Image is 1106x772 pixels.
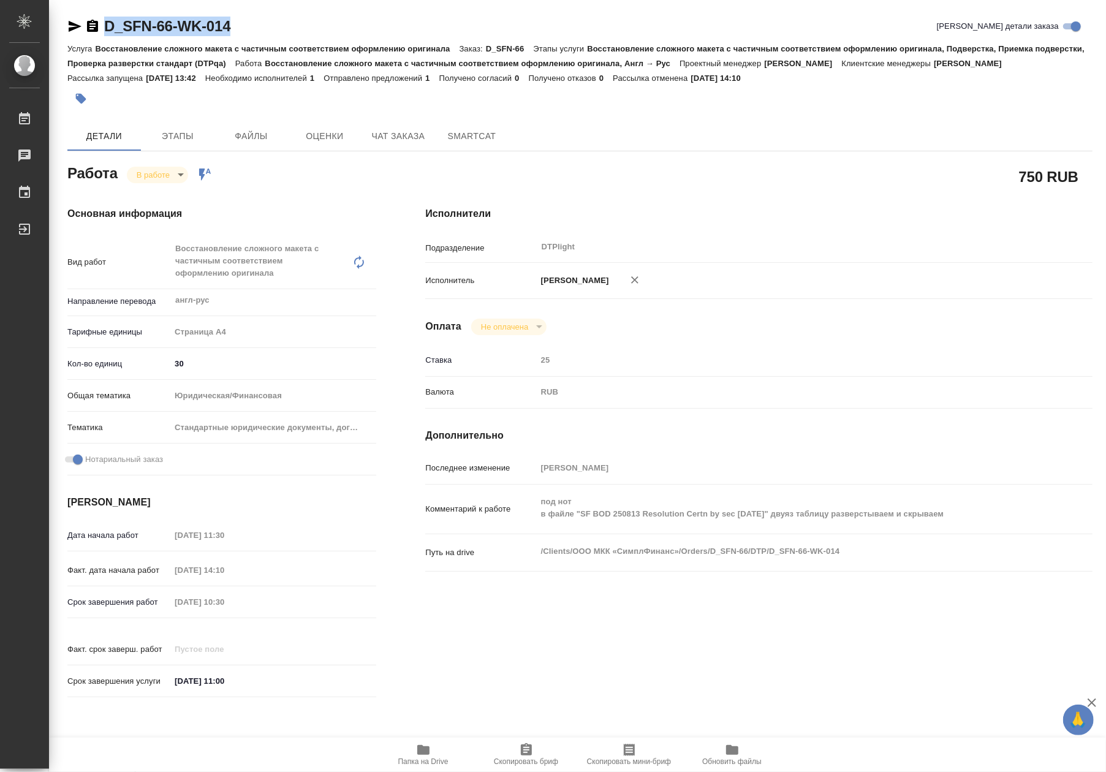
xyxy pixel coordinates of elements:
h4: Исполнители [425,206,1093,221]
p: Ставка [425,354,536,366]
input: ✎ Введи что-нибудь [170,355,376,373]
p: Рассылка запущена [67,74,146,83]
span: Чат заказа [369,129,428,144]
p: Дата начала работ [67,529,170,542]
button: Скопировать мини-бриф [578,738,681,772]
p: Заказ: [460,44,486,53]
p: Клиентские менеджеры [841,59,934,68]
button: Скопировать бриф [475,738,578,772]
p: Подразделение [425,242,536,254]
div: В работе [127,167,188,183]
span: Нотариальный заказ [85,453,163,466]
h4: Основная информация [67,206,376,221]
button: Обновить файлы [681,738,784,772]
h4: Дополнительно [425,428,1093,443]
span: Обновить файлы [702,757,762,766]
button: Скопировать ссылку [85,19,100,34]
p: Работа [235,59,265,68]
input: ✎ Введи что-нибудь [170,672,278,690]
p: Тематика [67,422,170,434]
p: Восстановление сложного макета с частичным соответствием оформлению оригинала, Англ → Рус [265,59,680,68]
p: [DATE] 13:42 [146,74,205,83]
p: 1 [310,74,324,83]
h4: [PERSON_NAME] [67,495,376,510]
p: 1 [425,74,439,83]
p: Услуга [67,44,95,53]
p: D_SFN-66 [486,44,534,53]
p: Получено согласий [439,74,515,83]
p: Получено отказов [529,74,599,83]
button: Не оплачена [477,322,532,332]
p: Срок завершения работ [67,596,170,608]
p: [PERSON_NAME] [537,274,609,287]
input: Пустое поле [170,561,278,579]
p: Отправлено предложений [324,74,425,83]
span: Папка на Drive [398,757,449,766]
p: Восстановление сложного макета с частичным соответствием оформлению оригинала [95,44,459,53]
input: Пустое поле [537,351,1037,369]
span: Детали [75,129,134,144]
span: [PERSON_NAME] детали заказа [937,20,1059,32]
p: Тарифные единицы [67,326,170,338]
p: Рассылка отменена [613,74,691,83]
input: Пустое поле [170,640,278,658]
p: Этапы услуги [534,44,588,53]
button: Папка на Drive [372,738,475,772]
div: Страница А4 [170,322,376,342]
textarea: под нот в файле "SF BOD 250813 Resolution Certn by sec [DATE]" двуяз таблицу разверстываем и скры... [537,491,1037,524]
p: Комментарий к работе [425,503,536,515]
div: RUB [537,382,1037,403]
h2: 750 RUB [1019,166,1078,187]
button: 🙏 [1063,705,1094,735]
a: D_SFN-66-WK-014 [104,18,230,34]
p: Срок завершения услуги [67,675,170,687]
span: Этапы [148,129,207,144]
p: 0 [599,74,613,83]
h2: Заказ [67,735,107,754]
input: Пустое поле [170,526,278,544]
p: Факт. дата начала работ [67,564,170,577]
p: Проектный менеджер [680,59,764,68]
button: Скопировать ссылку для ЯМессенджера [67,19,82,34]
p: 0 [515,74,528,83]
p: Направление перевода [67,295,170,308]
p: [PERSON_NAME] [765,59,842,68]
div: Стандартные юридические документы, договоры, уставы [170,417,376,438]
textarea: /Clients/ООО МКК «СимплФинанс»/Orders/D_SFN-66/DTP/D_SFN-66-WK-014 [537,541,1037,562]
span: Файлы [222,129,281,144]
span: Оценки [295,129,354,144]
p: Последнее изменение [425,462,536,474]
button: В работе [133,170,173,180]
span: SmartCat [442,129,501,144]
span: Скопировать бриф [494,757,558,766]
p: Вид работ [67,256,170,268]
div: Юридическая/Финансовая [170,385,376,406]
h4: Оплата [425,319,461,334]
input: Пустое поле [537,459,1037,477]
p: Необходимо исполнителей [205,74,310,83]
div: В работе [471,319,547,335]
button: Добавить тэг [67,85,94,112]
span: Скопировать мини-бриф [587,757,671,766]
p: Путь на drive [425,547,536,559]
input: Пустое поле [170,593,278,611]
p: [DATE] 14:10 [691,74,750,83]
button: Удалить исполнителя [621,267,648,293]
p: [PERSON_NAME] [934,59,1011,68]
p: Факт. срок заверш. работ [67,643,170,656]
p: Исполнитель [425,274,536,287]
span: 🙏 [1068,707,1089,733]
p: Валюта [425,386,536,398]
p: Общая тематика [67,390,170,402]
h2: Работа [67,161,118,183]
p: Кол-во единиц [67,358,170,370]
